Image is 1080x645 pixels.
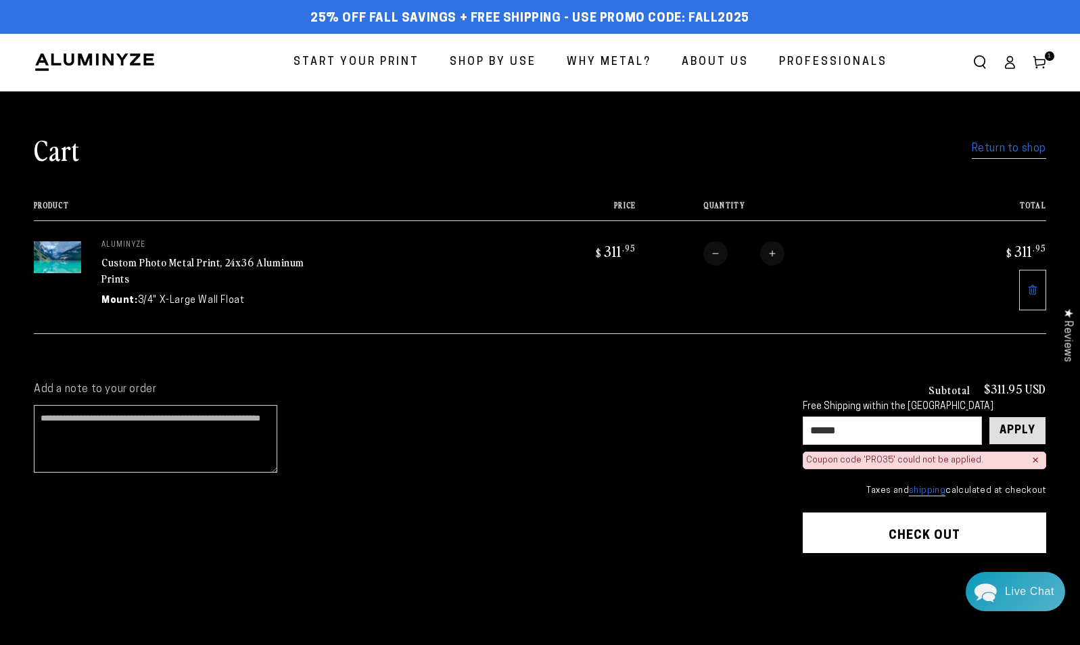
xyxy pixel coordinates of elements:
[622,242,636,254] sup: .95
[779,53,887,72] span: Professionals
[34,52,156,72] img: Aluminyze
[1000,417,1035,444] div: Apply
[1005,572,1054,611] div: Contact Us Directly
[596,246,602,260] span: $
[803,512,1046,553] button: Check out
[450,53,536,72] span: Shop By Use
[34,241,81,273] img: 24"x36" Rectangle White Glossy Aluminyzed Photo
[803,579,1046,609] iframe: PayPal-paypal
[155,20,190,55] img: Helga
[1033,242,1046,254] sup: .95
[89,408,199,429] a: Leave A Message
[803,402,1046,413] div: Free Shipping within the [GEOGRAPHIC_DATA]
[138,293,245,308] dd: 3/4" X-Large Wall Float
[636,201,925,220] th: Quantity
[101,254,304,287] a: Custom Photo Metal Print, 24x36 Aluminum Prints
[769,45,897,80] a: Professionals
[238,138,262,148] div: [DATE]
[929,384,970,395] h3: Subtotal
[728,241,760,266] input: Quantity for Custom Photo Metal Print, 24x36 Aluminum Prints
[672,45,759,80] a: About Us
[294,53,419,72] span: Start Your Print
[34,383,776,397] label: Add a note to your order
[965,47,995,77] summary: Search our site
[101,241,304,249] p: Aluminyze
[984,383,1046,395] p: $311.95 USD
[62,137,238,149] div: [PERSON_NAME]
[45,136,58,149] img: fba842a801236a3782a25bbf40121a09
[1048,51,1052,61] span: 1
[557,45,661,80] a: Why Metal?
[34,132,80,167] h1: Cart
[803,484,1046,498] small: Taxes and calculated at checkout
[126,20,162,55] img: John
[27,112,259,124] div: Recent Conversations
[682,53,749,72] span: About Us
[101,66,187,78] span: Away until [DATE]
[1054,297,1080,373] div: Click to open Judge.me floating reviews tab
[925,201,1046,220] th: Total
[567,53,651,72] span: Why Metal?
[440,45,546,80] a: Shop By Use
[103,387,183,395] span: We run on
[1006,246,1012,260] span: $
[1032,455,1039,466] div: ×
[45,151,262,164] p: Hi [PERSON_NAME], Thank you for contacting us. We do not have a referral program at the moment. W...
[594,241,636,260] bdi: 311
[145,384,183,396] span: Re:amaze
[515,201,636,220] th: Price
[1004,241,1046,260] bdi: 311
[101,293,138,308] dt: Mount:
[909,486,945,496] a: shipping
[1019,270,1046,310] a: Remove 24"x36" Rectangle White Glossy Aluminyzed Photo
[966,572,1065,611] div: Chat widget toggle
[283,45,429,80] a: Start Your Print
[98,20,133,55] img: Marie J
[972,139,1046,159] a: Return to shop
[310,11,749,26] span: 25% off FALL Savings + Free Shipping - Use Promo Code: FALL2025
[806,455,983,467] div: Coupon code 'PRO35' could not be applied.
[34,201,515,220] th: Product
